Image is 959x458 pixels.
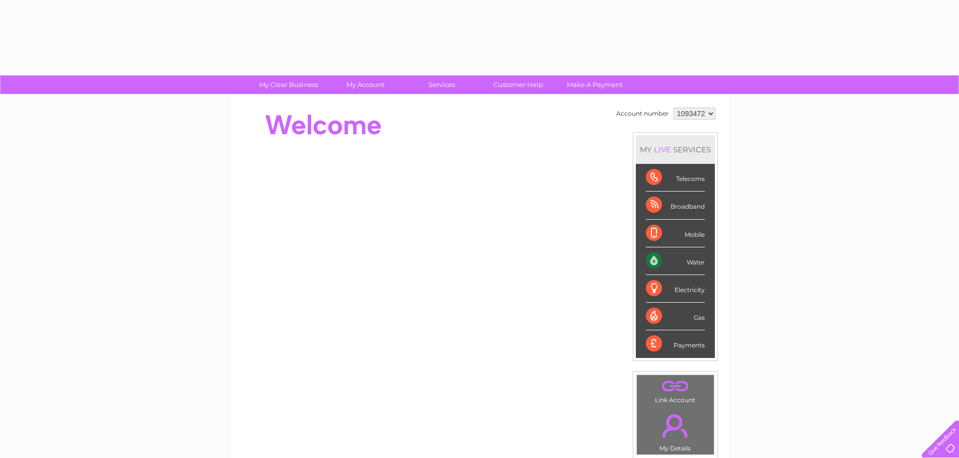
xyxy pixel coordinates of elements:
[614,105,671,122] td: Account number
[646,247,705,275] div: Water
[652,145,673,154] div: LIVE
[639,378,711,395] a: .
[646,192,705,219] div: Broadband
[646,330,705,357] div: Payments
[646,164,705,192] div: Telecoms
[636,406,714,455] td: My Details
[646,275,705,303] div: Electricity
[400,75,483,94] a: Services
[247,75,330,94] a: My Clear Business
[553,75,636,94] a: Make A Payment
[324,75,407,94] a: My Account
[639,408,711,443] a: .
[646,303,705,330] div: Gas
[477,75,560,94] a: Customer Help
[636,375,714,406] td: Link Account
[646,220,705,247] div: Mobile
[636,135,715,164] div: MY SERVICES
